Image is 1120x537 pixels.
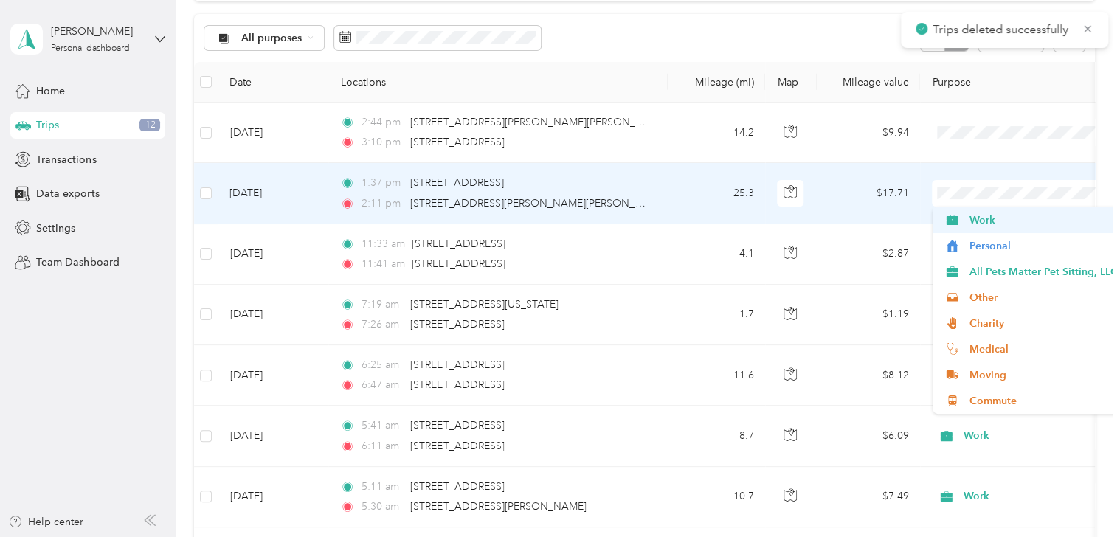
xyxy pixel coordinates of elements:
th: Mileage (mi) [668,62,765,103]
td: 10.7 [668,467,765,527]
th: Date [218,62,328,103]
span: 6:47 am [362,377,404,393]
td: $8.12 [817,345,920,406]
span: Commute [969,393,1117,409]
span: Other [969,290,1117,305]
span: [STREET_ADDRESS] [412,257,505,270]
span: Personal [969,238,1117,254]
span: [STREET_ADDRESS] [410,378,504,391]
span: 5:30 am [362,499,404,515]
span: Moving [969,367,1117,383]
td: 14.2 [668,103,765,163]
td: $7.49 [817,467,920,527]
span: Data exports [36,186,99,201]
iframe: Everlance-gr Chat Button Frame [1037,454,1120,537]
span: [STREET_ADDRESS][US_STATE] [410,298,558,311]
td: [DATE] [218,224,328,285]
td: 1.7 [668,285,765,345]
span: 6:11 am [362,438,404,454]
td: [DATE] [218,163,328,224]
span: 3:10 pm [362,134,404,150]
td: $17.71 [817,163,920,224]
span: Trips [36,117,59,133]
span: 7:19 am [362,297,404,313]
span: [STREET_ADDRESS] [410,318,504,330]
span: Work [964,488,1099,505]
td: [DATE] [218,285,328,345]
span: [STREET_ADDRESS] [410,419,504,432]
span: [STREET_ADDRESS] [410,440,504,452]
td: $2.87 [817,224,920,285]
button: Help center [8,514,83,530]
td: [DATE] [218,406,328,466]
span: 7:26 am [362,316,404,333]
span: 1:37 pm [362,175,404,191]
span: Medical [969,342,1117,357]
span: [STREET_ADDRESS][PERSON_NAME][PERSON_NAME] [410,197,668,209]
td: $1.19 [817,285,920,345]
span: [STREET_ADDRESS][PERSON_NAME][PERSON_NAME] [410,116,668,128]
th: Mileage value [817,62,920,103]
span: [STREET_ADDRESS] [412,238,505,250]
span: 11:41 am [362,256,405,272]
span: All Pets Matter Pet Sitting, LLC [969,264,1117,280]
th: Locations [328,62,668,103]
div: Personal dashboard [51,44,130,53]
span: Home [36,83,65,99]
td: [DATE] [218,103,328,163]
span: 2:44 pm [362,114,404,131]
span: Charity [969,316,1117,331]
span: [STREET_ADDRESS] [410,176,504,189]
span: Settings [36,221,75,236]
span: 2:11 pm [362,195,404,212]
div: [PERSON_NAME] [51,24,143,39]
td: 11.6 [668,345,765,406]
span: All purposes [241,33,303,44]
td: [DATE] [218,467,328,527]
span: Transactions [36,152,96,167]
td: 25.3 [668,163,765,224]
span: [STREET_ADDRESS] [410,136,504,148]
span: Work [964,428,1099,444]
span: 12 [139,119,160,132]
span: 6:25 am [362,357,404,373]
span: 5:41 am [362,418,404,434]
td: 8.7 [668,406,765,466]
span: 11:33 am [362,236,405,252]
td: $9.94 [817,103,920,163]
p: Trips deleted successfully [933,21,1071,39]
td: [DATE] [218,345,328,406]
td: $6.09 [817,406,920,466]
th: Map [765,62,817,103]
td: 4.1 [668,224,765,285]
span: Work [969,212,1117,228]
span: [STREET_ADDRESS] [410,358,504,371]
span: 5:11 am [362,479,404,495]
span: [STREET_ADDRESS][PERSON_NAME] [410,500,586,513]
span: [STREET_ADDRESS] [410,480,504,493]
span: Team Dashboard [36,254,119,270]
